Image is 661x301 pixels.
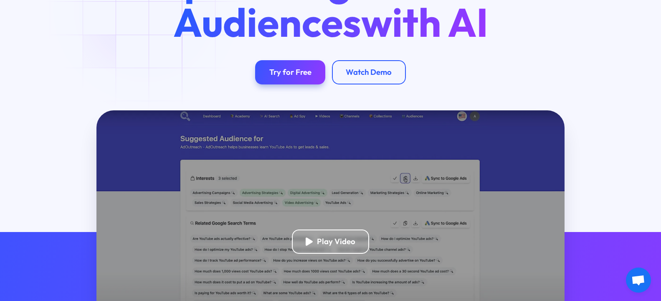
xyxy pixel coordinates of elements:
[269,67,312,77] div: Try for Free
[255,60,325,84] a: Try for Free
[626,268,651,293] a: Open chat
[346,67,392,77] div: Watch Demo
[317,237,355,246] div: Play Video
